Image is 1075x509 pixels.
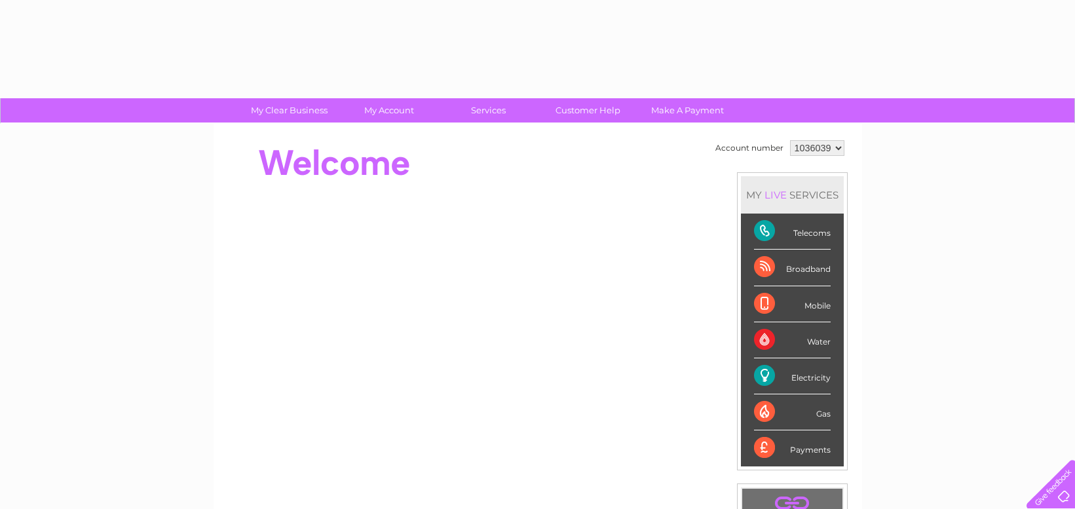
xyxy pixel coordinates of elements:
[754,286,831,322] div: Mobile
[712,137,787,159] td: Account number
[235,98,343,123] a: My Clear Business
[633,98,742,123] a: Make A Payment
[534,98,642,123] a: Customer Help
[762,189,789,201] div: LIVE
[754,394,831,430] div: Gas
[754,358,831,394] div: Electricity
[741,176,844,214] div: MY SERVICES
[754,430,831,466] div: Payments
[434,98,542,123] a: Services
[335,98,443,123] a: My Account
[754,214,831,250] div: Telecoms
[754,250,831,286] div: Broadband
[754,322,831,358] div: Water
